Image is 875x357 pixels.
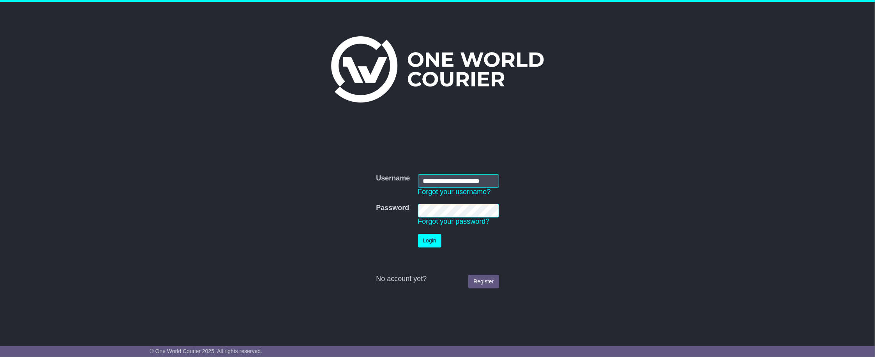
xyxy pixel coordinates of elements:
[376,275,499,283] div: No account yet?
[418,188,491,196] a: Forgot your username?
[331,36,544,103] img: One World
[418,234,441,247] button: Login
[150,348,262,354] span: © One World Courier 2025. All rights reserved.
[376,174,410,183] label: Username
[468,275,499,288] a: Register
[418,217,490,225] a: Forgot your password?
[376,204,409,212] label: Password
